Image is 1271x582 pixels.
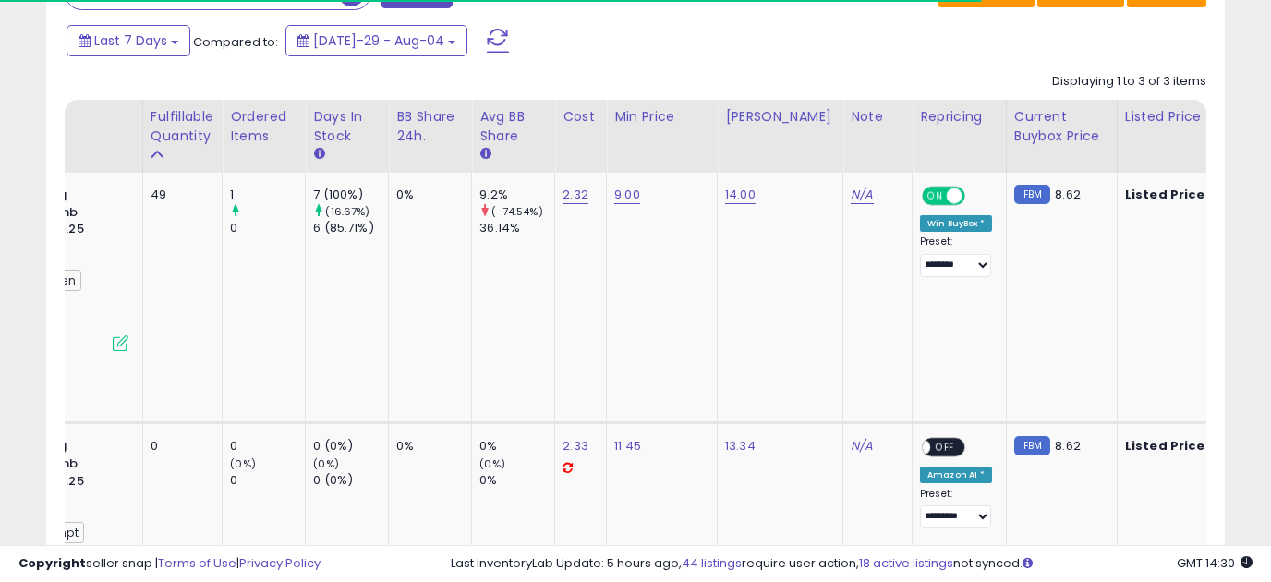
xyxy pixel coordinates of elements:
div: Last InventoryLab Update: 5 hours ago, require user action, not synced. [451,555,1253,573]
div: 36.14% [479,220,554,236]
small: Days In Stock. [313,146,324,163]
button: [DATE]-29 - Aug-04 [285,25,467,56]
div: Win BuyBox * [920,215,992,232]
a: 2.32 [563,186,588,204]
div: Displaying 1 to 3 of 3 items [1052,73,1206,91]
a: Privacy Policy [239,554,321,572]
div: 0% [479,438,554,455]
div: 0 (0%) [313,472,388,489]
div: 0% [479,472,554,489]
b: Listed Price: [1125,186,1209,203]
span: [DATE]-29 - Aug-04 [313,31,444,50]
div: Cost [563,107,599,127]
div: seller snap | | [18,555,321,573]
div: Days In Stock [313,107,381,146]
a: 11.45 [614,437,641,455]
div: 7 (100%) [313,187,388,203]
div: 0% [396,187,457,203]
div: 9.2% [479,187,554,203]
small: (16.67%) [325,204,369,219]
span: Last 7 Days [94,31,167,50]
div: 0 [230,472,305,489]
a: N/A [851,186,873,204]
div: 6 (85.71%) [313,220,388,236]
a: 44 listings [682,554,742,572]
div: Current Buybox Price [1014,107,1109,146]
span: 8.62 [1055,437,1081,455]
div: Note [851,107,904,127]
div: Avg BB Share [479,107,547,146]
div: 0 [230,438,305,455]
div: 1 [230,187,305,203]
span: OFF [930,440,960,455]
small: Avg BB Share. [479,146,490,163]
a: N/A [851,437,873,455]
div: 0% [396,438,457,455]
div: 0 (0%) [313,438,388,455]
a: 14.00 [725,186,756,204]
small: FBM [1014,436,1050,455]
a: 9.00 [614,186,640,204]
strong: Copyright [18,554,86,572]
button: Last 7 Days [67,25,190,56]
div: [PERSON_NAME] [725,107,835,127]
span: ON [924,188,947,204]
div: 0 [230,220,305,236]
div: Preset: [920,236,992,277]
span: Compared to: [193,33,278,51]
div: Preset: [920,488,992,529]
small: (-74.54%) [491,204,542,219]
a: 13.34 [725,437,756,455]
div: Min Price [614,107,709,127]
div: Fulfillable Quantity [151,107,214,146]
a: 2.33 [563,437,588,455]
a: Terms of Use [158,554,236,572]
small: (0%) [313,456,339,471]
span: 2025-08-12 14:30 GMT [1177,554,1253,572]
small: (0%) [230,456,256,471]
div: BB Share 24h. [396,107,464,146]
span: 8.62 [1055,186,1081,203]
div: Amazon AI * [920,467,992,483]
div: Ordered Items [230,107,297,146]
div: Repricing [920,107,999,127]
small: (0%) [479,456,505,471]
span: OFF [962,188,992,204]
a: 18 active listings [859,554,953,572]
div: 0 [151,438,208,455]
small: FBM [1014,185,1050,204]
div: 49 [151,187,208,203]
b: Listed Price: [1125,437,1209,455]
